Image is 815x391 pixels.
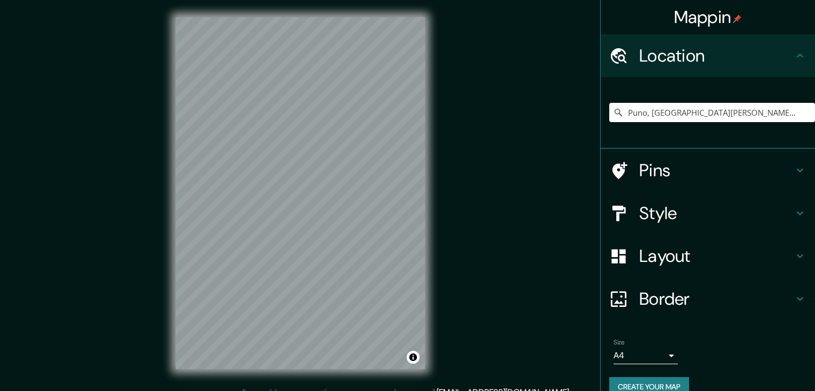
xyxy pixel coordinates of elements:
[407,351,420,364] button: Toggle attribution
[639,160,794,181] h4: Pins
[639,288,794,310] h4: Border
[614,347,678,364] div: A4
[601,192,815,235] div: Style
[639,202,794,224] h4: Style
[601,277,815,320] div: Border
[601,235,815,277] div: Layout
[639,245,794,267] h4: Layout
[601,149,815,192] div: Pins
[733,14,742,23] img: pin-icon.png
[614,338,625,347] label: Size
[639,45,794,66] h4: Location
[674,6,742,28] h4: Mappin
[601,34,815,77] div: Location
[609,103,815,122] input: Pick your city or area
[176,17,425,369] canvas: Map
